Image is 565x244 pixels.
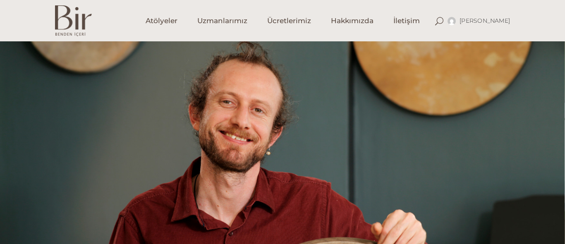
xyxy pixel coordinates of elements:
span: [PERSON_NAME] [460,17,510,24]
span: Ücretlerimiz [267,16,311,26]
span: Hakkımızda [331,16,373,26]
span: İletişim [393,16,420,26]
span: Uzmanlarımız [197,16,247,26]
span: Atölyeler [146,16,177,26]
